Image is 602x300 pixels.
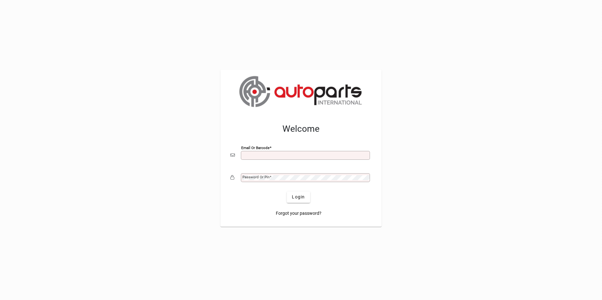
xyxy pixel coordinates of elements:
span: Forgot your password? [276,210,321,217]
span: Login [292,194,305,200]
mat-label: Email or Barcode [241,145,270,150]
a: Forgot your password? [273,208,324,219]
button: Login [287,192,310,203]
h2: Welcome [230,124,372,134]
mat-label: Password or Pin [242,175,270,179]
